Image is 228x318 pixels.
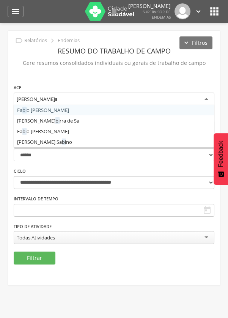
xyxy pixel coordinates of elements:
[217,141,224,167] span: Feedback
[179,36,212,49] button: Filtros
[58,38,80,44] p: Endemias
[194,3,203,19] a: 
[110,7,119,16] i: 
[22,128,27,135] span: bi
[15,36,23,45] i: 
[8,6,24,17] a: 
[17,234,55,241] div: Todas Atividades
[48,36,57,45] i: 
[14,224,52,230] label: Tipo de Atividade
[110,3,119,19] a: 
[14,252,55,264] button: Filtrar
[14,137,214,147] div: [PERSON_NAME] Sa no
[14,44,214,58] header: Resumo do Trabalho de Campo
[128,3,171,9] p: [PERSON_NAME]
[14,126,214,137] div: Fa o [PERSON_NAME]
[14,58,214,68] p: Gere resumos consolidados individuais ou gerais de trabalho de campo
[17,96,55,102] div: [PERSON_NAME]
[62,139,66,145] span: bi
[208,5,220,17] i: 
[11,7,20,16] i: 
[143,9,171,20] span: Supervisor de Endemias
[55,117,60,124] span: bi
[214,133,228,185] button: Feedback - Mostrar pesquisa
[22,107,27,113] span: bi
[14,196,58,202] label: Intervalo de Tempo
[14,105,214,115] div: Fa o [PERSON_NAME]
[203,206,212,215] i: 
[14,115,214,126] div: [PERSON_NAME] rra de Sa
[24,38,47,44] p: Relatórios
[194,7,203,16] i: 
[14,168,26,174] label: Ciclo
[14,85,21,91] label: ACE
